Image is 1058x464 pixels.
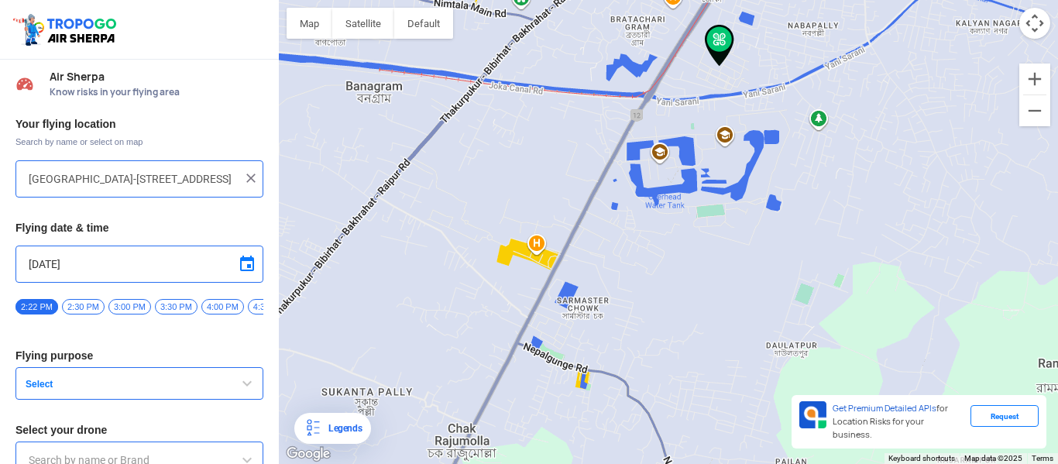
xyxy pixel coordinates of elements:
[833,403,936,414] span: Get Premium Detailed APIs
[304,419,322,438] img: Legends
[15,424,263,435] h3: Select your drone
[1032,454,1053,462] a: Terms
[243,170,259,186] img: ic_close.png
[12,12,122,47] img: ic_tgdronemaps.svg
[15,350,263,361] h3: Flying purpose
[15,136,263,148] span: Search by name or select on map
[15,74,34,93] img: Risk Scores
[201,299,244,314] span: 4:00 PM
[108,299,151,314] span: 3:00 PM
[15,367,263,400] button: Select
[1019,95,1050,126] button: Zoom out
[799,401,826,428] img: Premium APIs
[1019,8,1050,39] button: Map camera controls
[15,299,58,314] span: 2:22 PM
[283,444,334,464] a: Open this area in Google Maps (opens a new window)
[826,401,970,442] div: for Location Risks for your business.
[50,70,263,83] span: Air Sherpa
[964,454,1022,462] span: Map data ©2025
[283,444,334,464] img: Google
[50,86,263,98] span: Know risks in your flying area
[1019,64,1050,95] button: Zoom in
[888,453,955,464] button: Keyboard shortcuts
[287,8,332,39] button: Show street map
[970,405,1039,427] div: Request
[155,299,198,314] span: 3:30 PM
[62,299,105,314] span: 2:30 PM
[15,119,263,129] h3: Your flying location
[15,222,263,233] h3: Flying date & time
[332,8,394,39] button: Show satellite imagery
[19,378,213,390] span: Select
[248,299,290,314] span: 4:30 PM
[29,255,250,273] input: Select Date
[29,170,239,188] input: Search your flying location
[322,419,362,438] div: Legends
